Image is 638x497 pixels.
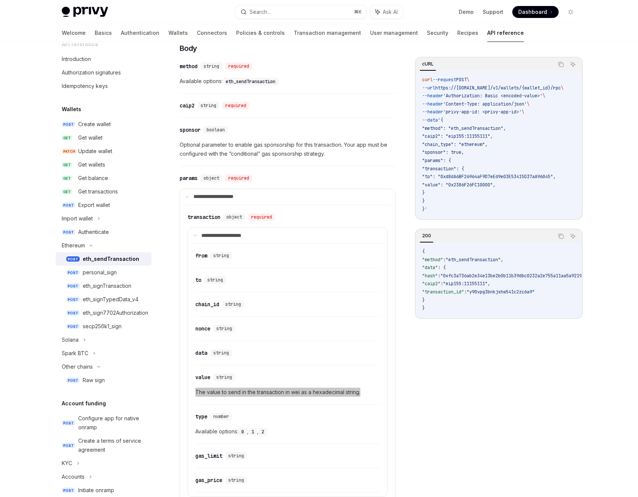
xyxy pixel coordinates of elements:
a: POSTCreate wallet [56,118,152,131]
a: Policies & controls [236,24,285,42]
span: --url [422,85,435,91]
span: POST [62,420,75,426]
span: string [204,63,219,69]
button: Search...⌘K [235,5,366,19]
span: GET [62,176,72,181]
span: : [440,281,443,287]
div: method [180,62,198,70]
div: Create a terms of service agreement [78,436,147,454]
img: light logo [62,7,108,17]
a: POSTAuthenticate [56,225,152,239]
div: required [222,102,249,109]
h5: Account funding [62,399,106,408]
div: gas_limit [195,452,222,460]
div: eth_sendTransaction [83,254,139,263]
span: : [464,289,467,295]
span: --data [422,117,438,123]
span: Ask AI [383,8,398,16]
a: Idempotency keys [56,79,152,93]
div: required [225,62,252,70]
a: Basics [95,24,112,42]
div: Authorization signatures [62,68,121,77]
span: POST [456,77,467,83]
span: Available options: , , [195,427,380,436]
span: "eip155:11155111" [443,281,488,287]
span: object [204,175,219,181]
span: }' [422,206,427,212]
span: "data" [422,265,438,271]
span: "method" [422,257,443,263]
span: "method": "eth_sendTransaction", [422,125,506,131]
button: Ask AI [568,60,578,69]
a: Authorization signatures [56,66,152,79]
div: Get balance [78,174,108,183]
div: from [195,252,207,259]
span: : [438,273,440,279]
code: 1 [248,428,257,436]
div: eth_signTransaction [83,281,131,290]
span: '{ [438,117,443,123]
span: string [228,477,244,483]
span: number [213,414,229,420]
span: Body [180,43,197,54]
a: Security [427,24,448,42]
span: "y90vpg3bnkjxhw541c2zc6a9" [467,289,535,295]
span: 'Authorization: Basic <encoded-value>' [443,93,543,99]
span: POST [62,443,75,448]
span: POST [66,283,80,289]
span: string [216,326,232,332]
a: GETGet wallets [56,158,152,171]
span: PATCH [62,149,77,154]
span: GET [62,162,72,168]
div: Ethereum [62,241,85,250]
span: POST [62,122,75,127]
span: 'privy-app-id: <privy-app-id>' [443,109,522,115]
a: Dashboard [512,6,559,18]
div: sponsor [180,126,201,134]
button: Ask AI [568,231,578,241]
div: Import wallet [62,214,93,223]
span: --request [433,77,456,83]
a: GETGet balance [56,171,152,185]
span: "hash" [422,273,438,279]
span: "transaction_id" [422,289,464,295]
div: KYC [62,459,72,468]
div: Export wallet [78,201,110,210]
span: POST [66,270,80,275]
span: } [422,297,425,303]
a: POSTCreate a terms of service agreement [56,434,152,457]
button: Ask AI [370,5,403,19]
div: Search... [250,7,271,16]
a: POSTRaw sign [56,373,152,387]
span: "eth_sendTransaction" [446,257,501,263]
span: POST [62,229,75,235]
span: \ [522,109,524,115]
a: Transaction management [294,24,361,42]
a: GETGet transactions [56,185,152,198]
a: API reference [487,24,524,42]
a: POSTeth_signTransaction [56,279,152,293]
span: boolean [207,127,225,133]
span: , [488,281,490,287]
div: Get wallets [78,160,105,169]
span: } [422,198,425,204]
span: https://[DOMAIN_NAME]/v1/wallets/{wallet_id}/rpc [435,85,561,91]
span: string [213,253,229,259]
a: PATCHUpdate wallet [56,144,152,158]
span: POST [66,256,80,262]
div: eth_signTypedData_v4 [83,295,138,304]
div: secp256k1_sign [83,322,122,331]
div: required [248,213,275,221]
a: POSTConfigure app for native onramp [56,412,152,434]
span: "transaction": { [422,166,464,172]
div: gas_price [195,476,222,484]
a: POSTeth_sign7702Authorization [56,306,152,320]
span: POST [66,310,80,316]
a: Introduction [56,52,152,66]
code: 2 [259,428,267,436]
span: \ [527,101,529,107]
div: eth_sign7702Authorization [83,308,148,317]
div: Spark BTC [62,349,88,358]
div: type [195,413,207,420]
span: "sponsor": true, [422,149,464,155]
